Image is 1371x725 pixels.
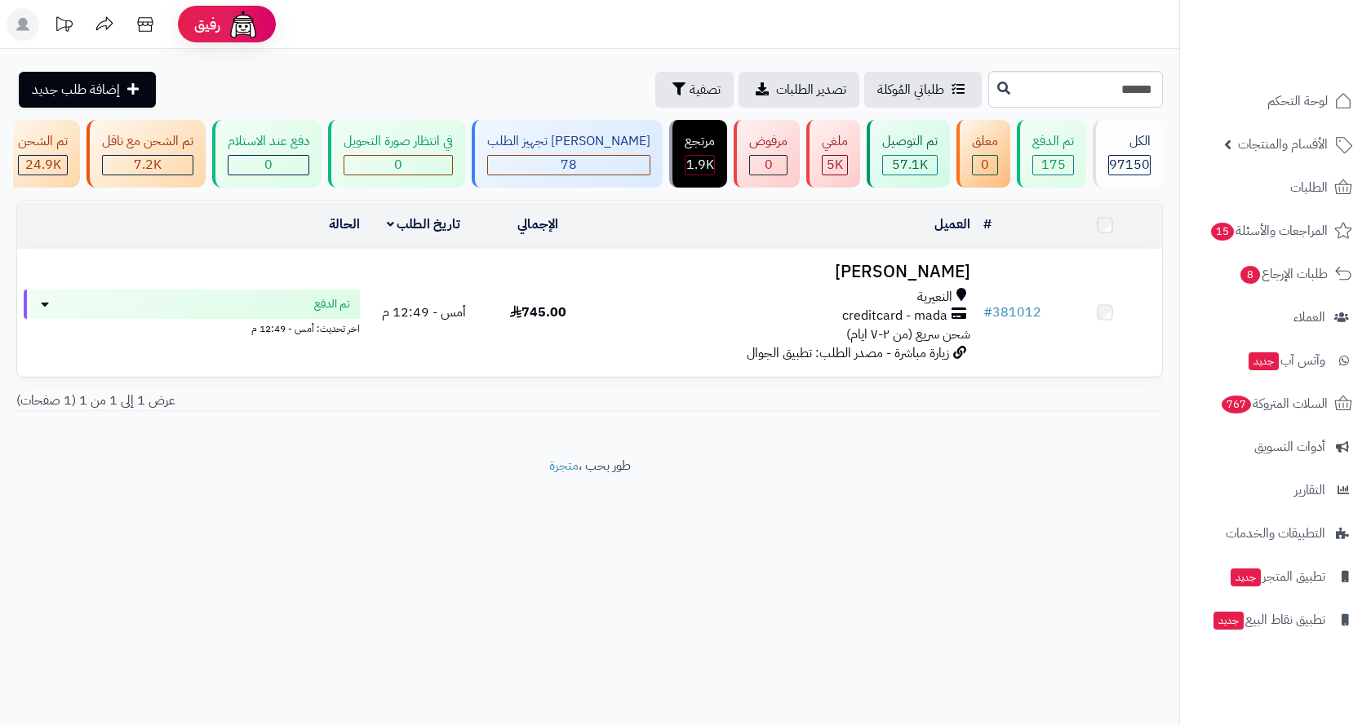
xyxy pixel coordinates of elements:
[1190,168,1361,207] a: الطلبات
[1222,396,1252,413] span: 767
[1190,384,1361,423] a: السلات المتروكة767
[1041,155,1066,175] span: 175
[1213,612,1244,630] span: جديد
[1190,471,1361,510] a: التقارير
[1190,600,1361,639] a: تطبيق نقاط البيعجديد
[1190,254,1361,294] a: طلبات الإرجاع8
[983,214,992,234] a: #
[1220,392,1328,415] span: السلات المتروكة
[1209,219,1328,242] span: المراجعات والأسئلة
[1032,132,1074,151] div: تم الدفع
[4,391,590,410] div: عرض 1 إلى 1 من 1 (1 صفحات)
[102,132,193,151] div: تم الشحن مع ناقل
[842,307,947,325] span: creditcard - mada
[823,156,847,175] div: 5006
[1190,427,1361,466] a: أدوات التسويق
[1190,557,1361,596] a: تطبيق المتجرجديد
[43,8,84,45] a: تحديثات المنصة
[822,132,848,151] div: ملغي
[883,156,937,175] div: 57135
[1211,223,1235,241] span: 15
[228,156,308,175] div: 0
[19,72,156,108] a: إضافة طلب جديد
[1014,120,1089,188] a: تم الدفع 175
[981,155,989,175] span: 0
[983,303,1041,322] a: #381012
[749,132,788,151] div: مرفوض
[827,155,843,175] span: 5K
[1293,306,1325,329] span: العملاء
[549,456,579,475] a: متجرة
[750,156,787,175] div: 0
[934,214,970,234] a: العميل
[1108,132,1151,151] div: الكل
[394,155,402,175] span: 0
[690,80,721,99] span: تصفية
[983,303,992,322] span: #
[19,156,67,175] div: 24888
[1190,298,1361,337] a: العملاء
[103,156,193,175] div: 7222
[1239,263,1328,285] span: طلبات الإرجاع
[488,156,650,175] div: 78
[329,214,360,234] a: الحالة
[846,325,970,344] span: شحن سريع (من ٢-٧ ايام)
[382,303,466,322] span: أمس - 12:49 م
[228,132,309,151] div: دفع عند الاستلام
[765,155,773,175] span: 0
[227,8,260,41] img: ai-face.png
[655,72,734,108] button: تصفية
[1260,38,1355,73] img: logo-2.png
[194,15,220,34] span: رفيق
[209,120,325,188] a: دفع عند الاستلام 0
[803,120,863,188] a: ملغي 5K
[685,156,714,175] div: 1854
[917,288,952,307] span: النعيرية
[892,155,928,175] span: 57.1K
[561,155,577,175] span: 78
[882,132,938,151] div: تم التوصيل
[1294,479,1325,502] span: التقارير
[686,155,714,175] span: 1.9K
[510,303,566,322] span: 745.00
[314,296,350,312] span: تم الدفع
[1190,514,1361,553] a: التطبيقات والخدمات
[1089,120,1166,188] a: الكل97150
[1254,435,1325,458] span: أدوات التسويق
[863,120,953,188] a: تم التوصيل 57.1K
[344,132,453,151] div: في انتظار صورة التحويل
[1249,352,1279,370] span: جديد
[517,214,558,234] a: الإجمالي
[1190,211,1361,250] a: المراجعات والأسئلة15
[1190,341,1361,380] a: وآتس آبجديد
[730,120,803,188] a: مرفوض 0
[344,156,452,175] div: 0
[325,120,468,188] a: في انتظار صورة التحويل 0
[1240,266,1260,284] span: 8
[666,120,730,188] a: مرتجع 1.9K
[134,155,162,175] span: 7.2K
[264,155,273,175] span: 0
[877,80,944,99] span: طلباتي المُوكلة
[1247,349,1325,372] span: وآتس آب
[1290,176,1328,199] span: الطلبات
[487,132,650,151] div: [PERSON_NAME] تجهيز الطلب
[24,319,360,336] div: اخر تحديث: أمس - 12:49 م
[864,72,982,108] a: طلباتي المُوكلة
[739,72,859,108] a: تصدير الطلبات
[972,132,998,151] div: معلق
[1267,90,1328,113] span: لوحة التحكم
[387,214,461,234] a: تاريخ الطلب
[1231,568,1261,586] span: جديد
[18,132,68,151] div: تم الشحن
[1238,133,1328,156] span: الأقسام والمنتجات
[685,132,715,151] div: مرتجع
[1033,156,1073,175] div: 175
[1229,565,1325,588] span: تطبيق المتجر
[1212,608,1325,631] span: تطبيق نقاط البيع
[83,120,209,188] a: تم الشحن مع ناقل 7.2K
[1226,522,1325,545] span: التطبيقات والخدمات
[776,80,846,99] span: تصدير الطلبات
[953,120,1014,188] a: معلق 0
[32,80,120,99] span: إضافة طلب جديد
